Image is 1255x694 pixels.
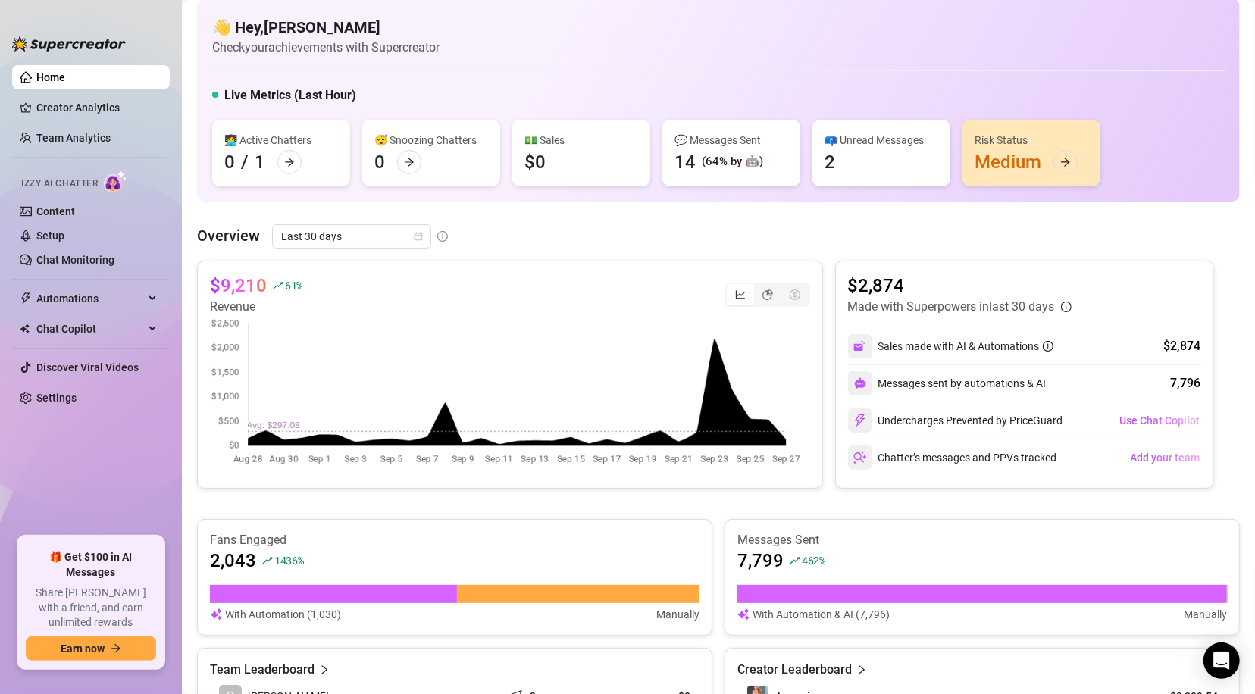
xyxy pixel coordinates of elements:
article: Creator Leaderboard [737,661,852,679]
div: Open Intercom Messenger [1203,642,1240,679]
div: 0 [224,150,235,174]
span: Use Chat Copilot [1120,414,1200,427]
a: Team Analytics [36,132,111,144]
span: thunderbolt [20,292,32,305]
button: Add your team [1130,445,1201,470]
span: 1436 % [274,553,304,567]
img: svg%3e [853,451,867,464]
span: info-circle [1043,341,1053,352]
span: line-chart [735,289,746,300]
article: Team Leaderboard [210,661,315,679]
article: Manually [1184,606,1227,623]
div: (64% by 🤖) [702,153,763,171]
span: 🎁 Get $100 in AI Messages [26,550,156,580]
a: Discover Viral Videos [36,361,139,374]
span: rise [262,555,273,566]
div: 👩‍💻 Active Chatters [224,132,338,148]
div: segmented control [725,283,810,307]
div: 💬 Messages Sent [674,132,788,148]
img: svg%3e [853,414,867,427]
span: arrow-right [1060,157,1071,167]
div: $2,874 [1164,337,1201,355]
div: 💵 Sales [524,132,638,148]
article: 7,799 [737,549,784,573]
div: Risk Status [975,132,1088,148]
img: logo-BBDzfeDw.svg [12,36,126,52]
span: Share [PERSON_NAME] with a friend, and earn unlimited rewards [26,586,156,630]
article: 2,043 [210,549,256,573]
div: $0 [524,150,546,174]
span: pie-chart [762,289,773,300]
div: 1 [255,150,265,174]
h5: Live Metrics (Last Hour) [224,86,356,105]
span: right [319,661,330,679]
article: Made with Superpowers in last 30 days [848,298,1055,316]
span: Last 30 days [281,225,422,248]
button: Earn nowarrow-right [26,636,156,661]
article: Check your achievements with Supercreator [212,38,440,57]
a: Setup [36,230,64,242]
a: Content [36,205,75,217]
span: 61 % [285,278,302,292]
span: Chat Copilot [36,317,144,341]
img: svg%3e [854,377,866,389]
span: Add your team [1131,452,1200,464]
div: 2 [825,150,835,174]
span: arrow-right [284,157,295,167]
article: $9,210 [210,274,267,298]
img: Chat Copilot [20,324,30,334]
span: info-circle [1061,302,1072,312]
span: Earn now [61,642,105,655]
button: Use Chat Copilot [1119,408,1201,433]
span: rise [790,555,800,566]
span: arrow-right [404,157,415,167]
span: Izzy AI Chatter [21,177,98,191]
article: With Automation (1,030) [225,606,341,623]
span: rise [273,280,283,291]
div: Chatter’s messages and PPVs tracked [848,445,1057,470]
article: $2,874 [848,274,1072,298]
img: svg%3e [737,606,750,623]
span: right [856,661,867,679]
div: Undercharges Prevented by PriceGuard [848,408,1063,433]
div: 📪 Unread Messages [825,132,938,148]
img: svg%3e [210,606,222,623]
span: Automations [36,286,144,311]
span: arrow-right [111,643,121,654]
article: With Automation & AI (7,796) [753,606,890,623]
span: info-circle [437,231,448,242]
a: Creator Analytics [36,95,158,120]
h4: 👋 Hey, [PERSON_NAME] [212,17,440,38]
span: dollar-circle [790,289,800,300]
div: Messages sent by automations & AI [848,371,1047,395]
article: Messages Sent [737,532,1227,549]
article: Overview [197,224,260,247]
div: 😴 Snoozing Chatters [374,132,488,148]
div: 0 [374,150,385,174]
div: Sales made with AI & Automations [878,338,1053,355]
div: 14 [674,150,696,174]
span: calendar [414,232,423,241]
a: Chat Monitoring [36,254,114,266]
article: Revenue [210,298,302,316]
img: AI Chatter [104,170,127,192]
a: Settings [36,392,77,404]
article: Manually [656,606,699,623]
img: svg%3e [853,339,867,353]
article: Fans Engaged [210,532,699,549]
span: 462 % [802,553,825,567]
div: 7,796 [1171,374,1201,392]
a: Home [36,71,65,83]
